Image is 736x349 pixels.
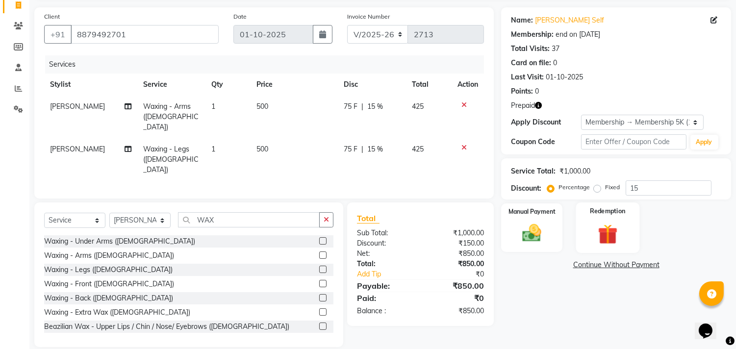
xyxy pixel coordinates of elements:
[350,306,421,316] div: Balance :
[511,86,533,97] div: Points:
[44,322,289,332] div: Beazilian Wax - Upper Lips / Chin / Nose/ Eyebrows ([DEMOGRAPHIC_DATA])
[421,306,492,316] div: ₹850.00
[338,74,406,96] th: Disc
[211,145,215,153] span: 1
[350,238,421,249] div: Discount:
[511,100,535,111] span: Prepaid
[45,55,491,74] div: Services
[44,74,137,96] th: Stylist
[350,228,421,238] div: Sub Total:
[350,292,421,304] div: Paid:
[535,15,604,25] a: [PERSON_NAME] Self
[421,228,492,238] div: ₹1,000.00
[361,144,363,154] span: |
[553,58,557,68] div: 0
[508,207,556,216] label: Manual Payment
[421,292,492,304] div: ₹0
[357,213,380,224] span: Total
[511,15,533,25] div: Name:
[511,29,554,40] div: Membership:
[421,280,492,292] div: ₹850.00
[251,74,338,96] th: Price
[205,74,251,96] th: Qty
[558,183,590,192] label: Percentage
[367,144,383,154] span: 15 %
[71,25,219,44] input: Search by Name/Mobile/Email/Code
[233,12,247,21] label: Date
[44,236,195,247] div: Waxing - Under Arms ([DEMOGRAPHIC_DATA])
[546,72,583,82] div: 01-10-2025
[452,74,484,96] th: Action
[690,135,718,150] button: Apply
[347,12,390,21] label: Invoice Number
[44,279,174,289] div: Waxing - Front ([DEMOGRAPHIC_DATA])
[421,259,492,269] div: ₹850.00
[256,145,268,153] span: 500
[511,58,551,68] div: Card on file:
[511,117,581,127] div: Apply Discount
[552,44,559,54] div: 37
[44,12,60,21] label: Client
[412,102,424,111] span: 425
[367,101,383,112] span: 15 %
[503,260,729,270] a: Continue Without Payment
[350,280,421,292] div: Payable:
[50,145,105,153] span: [PERSON_NAME]
[350,259,421,269] div: Total:
[44,25,72,44] button: +91
[695,310,726,339] iframe: chat widget
[590,206,625,216] label: Redemption
[421,238,492,249] div: ₹150.00
[412,145,424,153] span: 425
[535,86,539,97] div: 0
[344,101,357,112] span: 75 F
[344,144,357,154] span: 75 F
[556,29,600,40] div: end on [DATE]
[511,137,581,147] div: Coupon Code
[256,102,268,111] span: 500
[350,249,421,259] div: Net:
[44,265,173,275] div: Waxing - Legs ([DEMOGRAPHIC_DATA])
[511,183,541,194] div: Discount:
[350,269,432,279] a: Add Tip
[432,269,492,279] div: ₹0
[516,222,547,244] img: _cash.svg
[605,183,620,192] label: Fixed
[421,249,492,259] div: ₹850.00
[361,101,363,112] span: |
[591,222,624,247] img: _gift.svg
[511,166,556,176] div: Service Total:
[406,74,452,96] th: Total
[137,74,205,96] th: Service
[511,72,544,82] div: Last Visit:
[44,293,173,303] div: Waxing - Back ([DEMOGRAPHIC_DATA])
[559,166,590,176] div: ₹1,000.00
[211,102,215,111] span: 1
[143,145,199,174] span: Waxing - Legs ([DEMOGRAPHIC_DATA])
[143,102,199,131] span: Waxing - Arms ([DEMOGRAPHIC_DATA])
[44,307,190,318] div: Waxing - Extra Wax ([DEMOGRAPHIC_DATA])
[178,212,320,227] input: Search or Scan
[511,44,550,54] div: Total Visits:
[44,250,174,261] div: Waxing - Arms ([DEMOGRAPHIC_DATA])
[581,134,686,150] input: Enter Offer / Coupon Code
[50,102,105,111] span: [PERSON_NAME]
